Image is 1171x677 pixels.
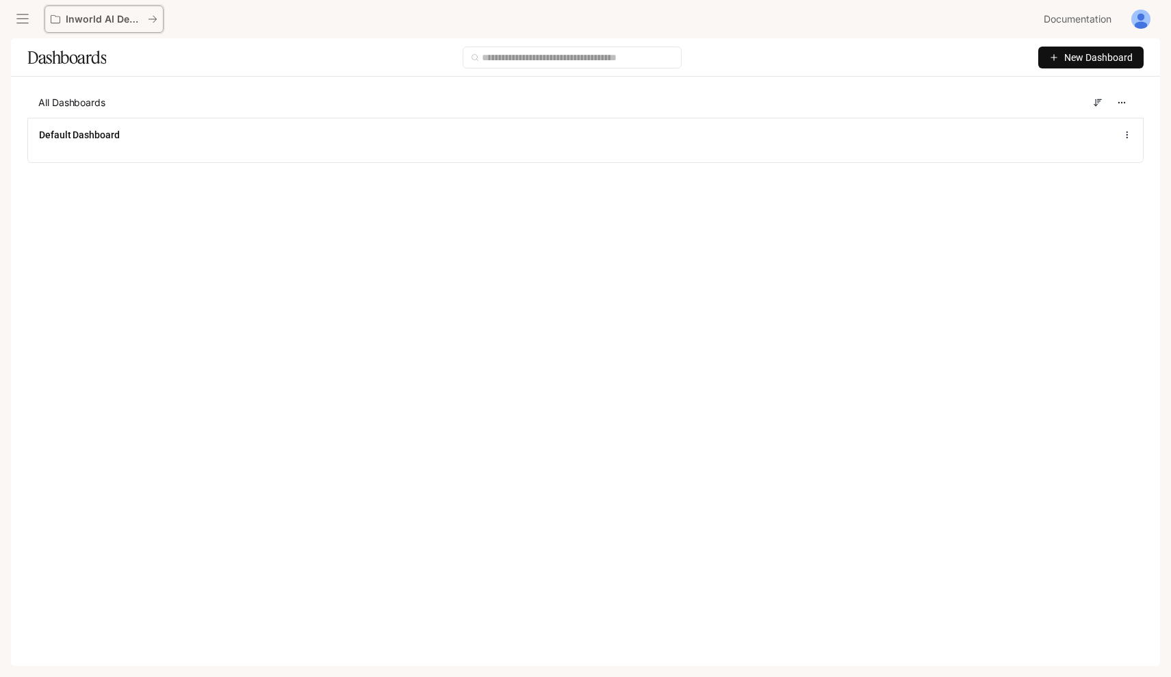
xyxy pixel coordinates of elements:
[10,7,35,31] button: open drawer
[44,5,164,33] button: All workspaces
[27,44,106,71] h1: Dashboards
[1038,5,1122,33] a: Documentation
[1038,47,1144,68] button: New Dashboard
[1127,5,1155,33] button: User avatar
[1064,50,1133,65] span: New Dashboard
[1044,11,1111,28] span: Documentation
[38,96,105,110] span: All Dashboards
[66,14,142,25] p: Inworld AI Demos
[39,128,120,142] a: Default Dashboard
[1131,10,1150,29] img: User avatar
